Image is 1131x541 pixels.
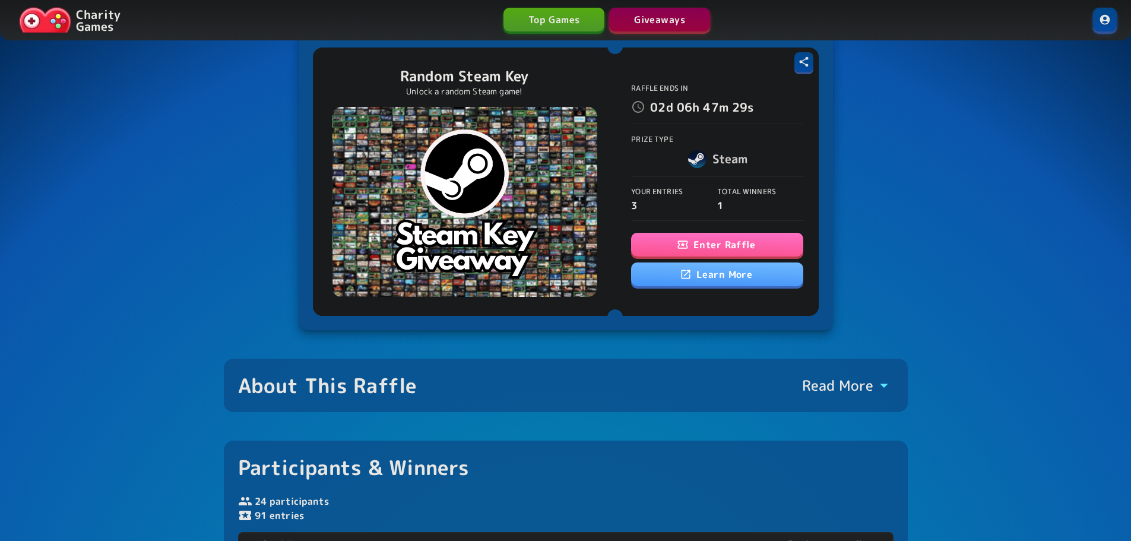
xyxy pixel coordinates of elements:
a: Learn More [631,262,803,286]
span: Raffle Ends In [631,83,688,93]
p: Random Steam Key [400,67,528,86]
p: Charity Games [76,8,121,32]
a: Giveaways [609,8,710,31]
p: 24 participants [238,494,894,508]
p: Unlock a random Steam game! [400,86,528,97]
button: Enter Raffle [631,233,803,257]
p: Read More [802,376,873,395]
img: Random Steam Key [332,107,597,297]
img: Charity.Games [19,7,71,33]
a: Charity Games [14,5,125,36]
p: 1 [717,198,803,213]
p: 02d 06h 47m 29s [650,97,753,116]
h6: Steam [712,149,748,168]
a: Top Games [503,8,604,31]
p: 3 [631,198,717,213]
span: Prize Type [631,134,673,144]
button: About This RaffleRead More [224,359,908,412]
span: Your Entries [631,186,683,197]
p: 91 entries [238,508,894,523]
span: Total Winners [717,186,776,197]
div: About This Raffle [238,373,417,398]
div: Participants & Winners [238,455,470,480]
